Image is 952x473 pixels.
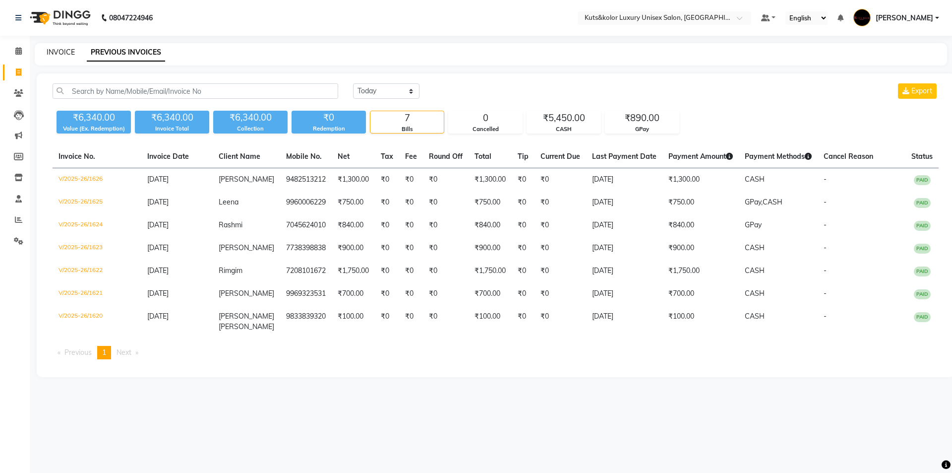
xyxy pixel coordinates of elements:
[147,312,169,321] span: [DATE]
[469,282,512,305] td: ₹700.00
[87,44,165,62] a: PREVIOUS INVOICES
[592,152,656,161] span: Last Payment Date
[375,282,399,305] td: ₹0
[853,9,871,26] img: Jasim Ansari
[745,243,765,252] span: CASH
[668,152,733,161] span: Payment Amount
[586,237,662,260] td: [DATE]
[512,237,535,260] td: ₹0
[219,175,274,184] span: [PERSON_NAME]
[47,48,75,57] a: INVOICE
[280,168,332,192] td: 9482513212
[135,125,209,133] div: Invoice Total
[586,260,662,282] td: [DATE]
[423,282,469,305] td: ₹0
[25,4,93,32] img: logo
[109,4,153,32] b: 08047224946
[53,282,141,305] td: V/2025-26/1621
[605,125,679,134] div: GPay
[876,13,933,23] span: [PERSON_NAME]
[423,214,469,237] td: ₹0
[399,168,423,192] td: ₹0
[292,125,366,133] div: Redemption
[219,266,242,275] span: Rimgim
[53,83,338,99] input: Search by Name/Mobile/Email/Invoice No
[469,237,512,260] td: ₹900.00
[745,198,763,206] span: GPay,
[147,220,169,229] span: [DATE]
[824,175,827,184] span: -
[449,125,522,134] div: Cancelled
[745,312,765,321] span: CASH
[824,289,827,298] span: -
[662,214,739,237] td: ₹840.00
[469,305,512,338] td: ₹100.00
[586,282,662,305] td: [DATE]
[824,243,827,252] span: -
[280,282,332,305] td: 9969323531
[824,220,827,229] span: -
[147,175,169,184] span: [DATE]
[280,305,332,338] td: 9833839320
[586,191,662,214] td: [DATE]
[535,282,586,305] td: ₹0
[280,214,332,237] td: 7045624010
[375,168,399,192] td: ₹0
[219,322,274,331] span: [PERSON_NAME]
[102,348,106,357] span: 1
[399,305,423,338] td: ₹0
[280,237,332,260] td: 7738398838
[423,191,469,214] td: ₹0
[219,312,274,321] span: [PERSON_NAME]
[745,289,765,298] span: CASH
[512,168,535,192] td: ₹0
[911,86,932,95] span: Export
[117,348,131,357] span: Next
[399,214,423,237] td: ₹0
[898,83,937,99] button: Export
[469,191,512,214] td: ₹750.00
[213,111,288,125] div: ₹6,340.00
[332,282,375,305] td: ₹700.00
[423,168,469,192] td: ₹0
[375,305,399,338] td: ₹0
[53,346,939,359] nav: Pagination
[586,214,662,237] td: [DATE]
[53,305,141,338] td: V/2025-26/1620
[469,260,512,282] td: ₹1,750.00
[662,237,739,260] td: ₹900.00
[824,198,827,206] span: -
[53,237,141,260] td: V/2025-26/1623
[332,214,375,237] td: ₹840.00
[213,125,288,133] div: Collection
[280,260,332,282] td: 7208101672
[914,198,931,208] span: PAID
[147,289,169,298] span: [DATE]
[914,175,931,185] span: PAID
[745,266,765,275] span: CASH
[147,152,189,161] span: Invoice Date
[375,191,399,214] td: ₹0
[280,191,332,214] td: 9960006229
[292,111,366,125] div: ₹0
[399,237,423,260] td: ₹0
[469,168,512,192] td: ₹1,300.00
[512,191,535,214] td: ₹0
[745,175,765,184] span: CASH
[375,237,399,260] td: ₹0
[219,152,260,161] span: Client Name
[914,312,931,322] span: PAID
[219,198,238,206] span: Leena
[399,260,423,282] td: ₹0
[53,214,141,237] td: V/2025-26/1624
[423,260,469,282] td: ₹0
[914,267,931,276] span: PAID
[535,305,586,338] td: ₹0
[662,260,739,282] td: ₹1,750.00
[399,191,423,214] td: ₹0
[147,198,169,206] span: [DATE]
[53,260,141,282] td: V/2025-26/1622
[662,282,739,305] td: ₹700.00
[286,152,322,161] span: Mobile No.
[662,191,739,214] td: ₹750.00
